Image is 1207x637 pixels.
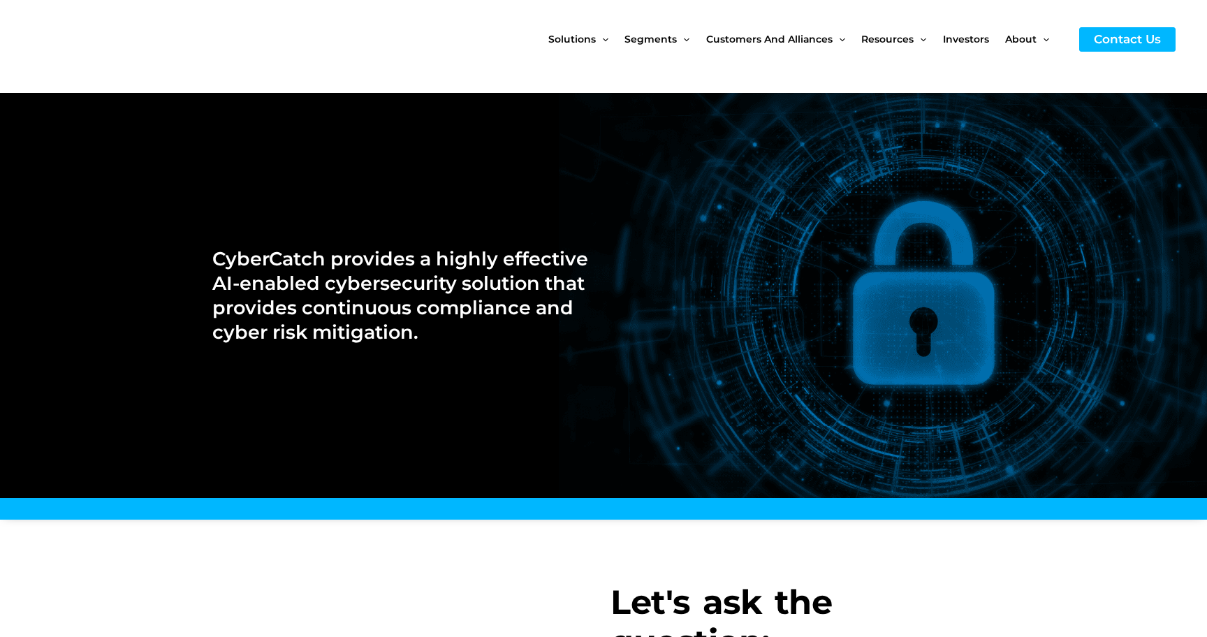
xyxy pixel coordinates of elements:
[677,10,689,68] span: Menu Toggle
[24,10,192,68] img: CyberCatch
[943,10,989,68] span: Investors
[861,10,914,68] span: Resources
[548,10,1065,68] nav: Site Navigation: New Main Menu
[706,10,833,68] span: Customers and Alliances
[1005,10,1037,68] span: About
[596,10,608,68] span: Menu Toggle
[833,10,845,68] span: Menu Toggle
[1037,10,1049,68] span: Menu Toggle
[624,10,677,68] span: Segments
[1079,27,1176,52] a: Contact Us
[914,10,926,68] span: Menu Toggle
[943,10,1005,68] a: Investors
[212,247,588,344] h2: CyberCatch provides a highly effective AI-enabled cybersecurity solution that provides continuous...
[548,10,596,68] span: Solutions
